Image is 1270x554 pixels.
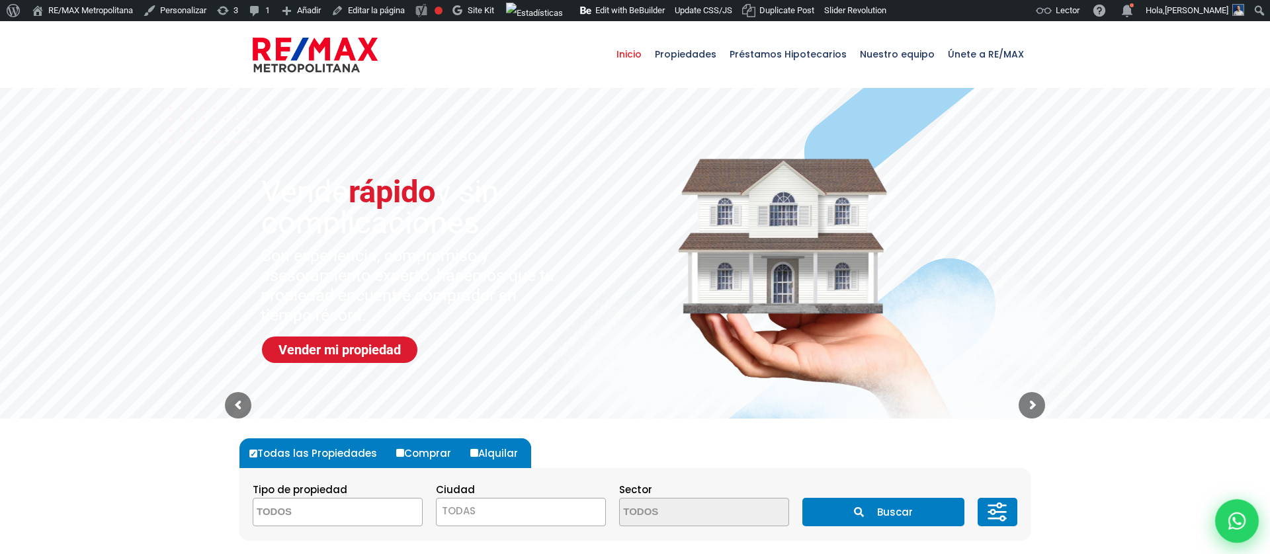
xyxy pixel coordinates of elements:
[468,5,494,15] span: Site Kit
[253,498,382,527] textarea: Search
[249,450,257,457] input: Todas las Propiedades
[1165,5,1228,15] span: [PERSON_NAME]
[262,336,417,363] a: Vender mi propiedad
[393,438,464,468] label: Comprar
[648,34,723,74] span: Propiedades
[723,21,853,87] a: Préstamos Hipotecarios
[436,483,475,496] span: Ciudad
[437,502,605,520] span: TODAS
[941,34,1031,74] span: Únete a RE/MAX
[610,34,648,74] span: Inicio
[467,438,531,468] label: Alquilar
[253,21,378,87] a: RE/MAX Metropolitana
[824,5,886,15] span: Slider Revolution
[435,7,443,15] div: Frase clave objetivo no establecida
[648,21,723,87] a: Propiedades
[246,438,390,468] label: Todas las Propiedades
[853,34,941,74] span: Nuestro equipo
[253,483,347,496] span: Tipo de propiedad
[442,504,476,518] span: TODAS
[436,498,606,526] span: TODAS
[619,483,652,496] span: Sector
[620,498,748,527] textarea: Search
[723,34,853,74] span: Préstamos Hipotecarios
[470,449,478,457] input: Alquilar
[506,3,563,24] img: Visitas de 48 horas. Haz clic para ver más estadísticas del sitio.
[941,21,1031,87] a: Únete a RE/MAX
[853,21,941,87] a: Nuestro equipo
[253,35,378,75] img: remax-metropolitana-logo
[261,176,591,238] sr7-txt: Vende y sin complicaciones
[396,449,404,457] input: Comprar
[261,246,564,325] sr7-txt: Con experiencia, compromiso y asesoramiento experto, hacemos que tu propiedad encuentre comprador...
[610,21,648,87] a: Inicio
[349,173,436,210] span: rápido
[802,498,964,526] button: Buscar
